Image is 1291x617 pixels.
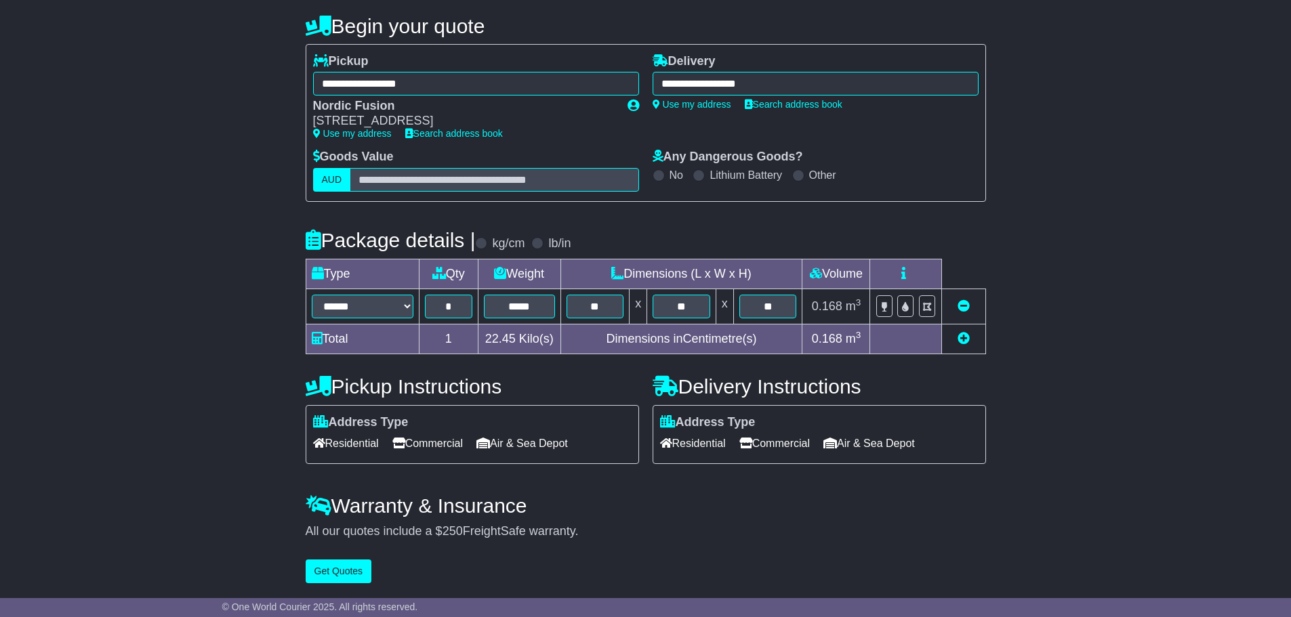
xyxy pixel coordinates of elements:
[653,375,986,398] h4: Delivery Instructions
[809,169,836,182] label: Other
[419,259,478,289] td: Qty
[492,236,525,251] label: kg/cm
[306,229,476,251] h4: Package details |
[856,297,861,307] sup: 3
[846,332,861,345] span: m
[485,332,516,345] span: 22.45
[660,433,726,454] span: Residential
[660,415,756,430] label: Address Type
[958,332,970,345] a: Add new item
[405,128,503,139] a: Search address book
[745,99,842,110] a: Search address book
[392,433,463,454] span: Commercial
[306,375,639,398] h4: Pickup Instructions
[222,601,418,612] span: © One World Courier 2025. All rights reserved.
[313,433,379,454] span: Residential
[560,259,802,289] td: Dimensions (L x W x H)
[802,259,870,289] td: Volume
[313,54,369,69] label: Pickup
[306,259,419,289] td: Type
[478,259,560,289] td: Weight
[823,433,915,454] span: Air & Sea Depot
[313,150,394,165] label: Goods Value
[653,150,803,165] label: Any Dangerous Goods?
[478,324,560,354] td: Kilo(s)
[856,330,861,340] sup: 3
[739,433,810,454] span: Commercial
[476,433,568,454] span: Air & Sea Depot
[653,99,731,110] a: Use my address
[560,324,802,354] td: Dimensions in Centimetre(s)
[710,169,782,182] label: Lithium Battery
[313,415,409,430] label: Address Type
[313,99,614,114] div: Nordic Fusion
[419,324,478,354] td: 1
[306,324,419,354] td: Total
[313,168,351,192] label: AUD
[653,54,716,69] label: Delivery
[548,236,571,251] label: lb/in
[313,114,614,129] div: [STREET_ADDRESS]
[306,494,986,517] h4: Warranty & Insurance
[443,524,463,538] span: 250
[846,299,861,313] span: m
[716,289,733,324] td: x
[306,15,986,37] h4: Begin your quote
[630,289,647,324] td: x
[670,169,683,182] label: No
[812,332,842,345] span: 0.168
[313,128,392,139] a: Use my address
[306,524,986,539] div: All our quotes include a $ FreightSafe warranty.
[958,299,970,313] a: Remove this item
[306,559,372,583] button: Get Quotes
[812,299,842,313] span: 0.168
